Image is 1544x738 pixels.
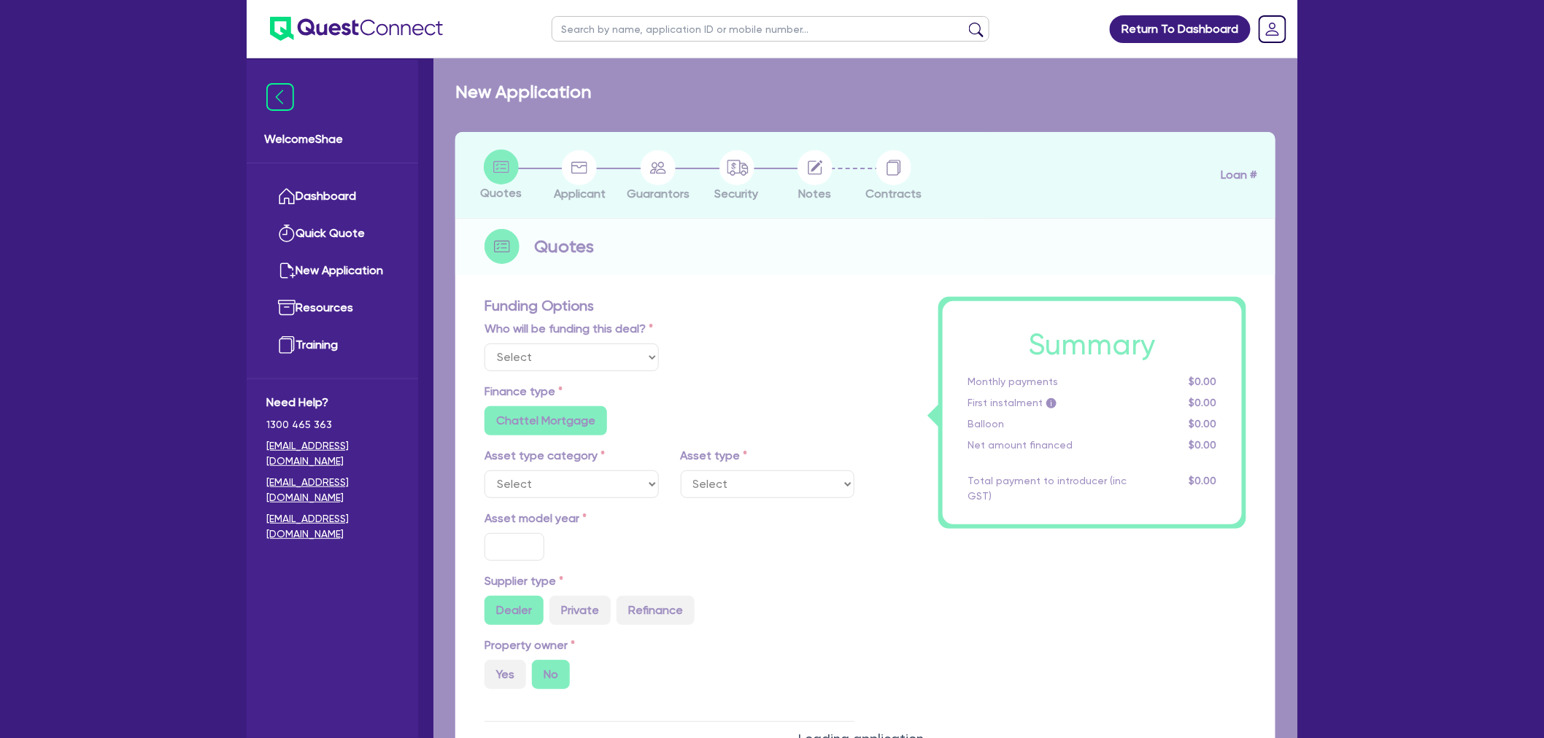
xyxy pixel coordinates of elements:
[266,83,294,111] img: icon-menu-close
[278,299,296,316] img: resources
[270,17,443,41] img: quest-connect-logo-blue
[278,225,296,242] img: quick-quote
[266,475,398,505] a: [EMAIL_ADDRESS][DOMAIN_NAME]
[266,178,398,215] a: Dashboard
[266,252,398,290] a: New Application
[266,394,398,411] span: Need Help?
[266,327,398,364] a: Training
[278,262,296,279] img: new-application
[266,511,398,542] a: [EMAIL_ADDRESS][DOMAIN_NAME]
[552,16,989,42] input: Search by name, application ID or mobile number...
[1110,15,1251,43] a: Return To Dashboard
[266,417,398,432] span: 1300 465 363
[266,215,398,252] a: Quick Quote
[266,290,398,327] a: Resources
[1254,10,1292,48] a: Dropdown toggle
[264,131,401,148] span: Welcome Shae
[278,336,296,354] img: training
[266,438,398,469] a: [EMAIL_ADDRESS][DOMAIN_NAME]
